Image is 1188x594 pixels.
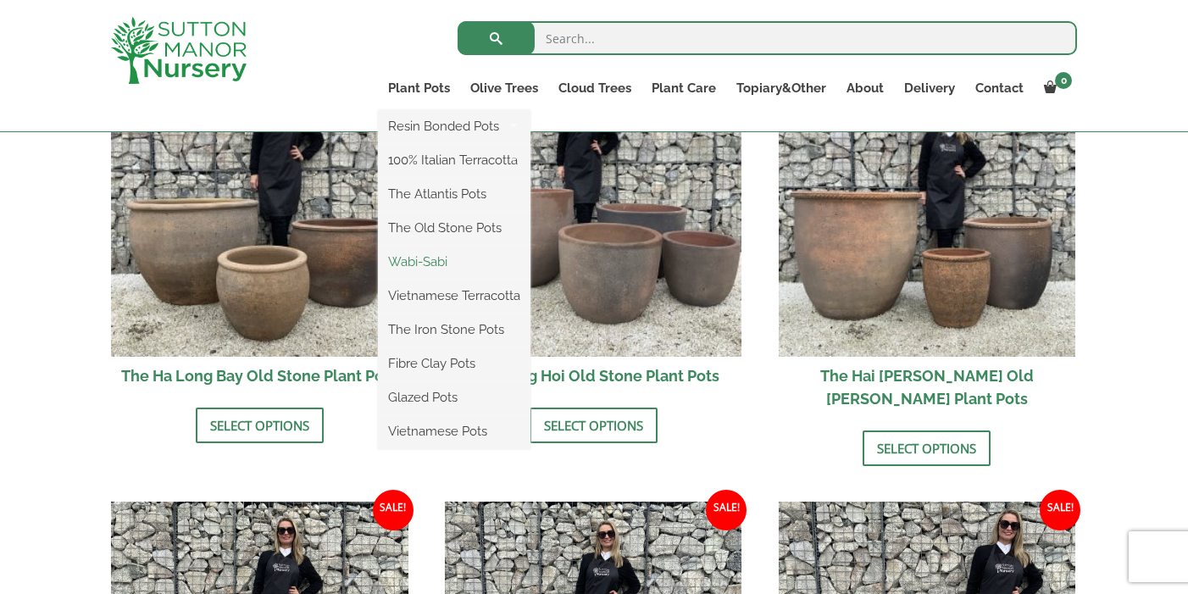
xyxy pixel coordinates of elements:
a: Plant Care [641,76,726,100]
h2: The Ha Long Bay Old Stone Plant Pots [111,357,408,395]
a: About [836,76,894,100]
img: The Hai Phong Old Stone Plant Pots [779,59,1076,357]
a: 100% Italian Terracotta [378,147,530,173]
img: The Dong Hoi Old Stone Plant Pots [445,59,742,357]
a: Plant Pots [378,76,460,100]
a: 0 [1034,76,1077,100]
span: Sale! [1040,490,1080,530]
h2: The Hai [PERSON_NAME] Old [PERSON_NAME] Plant Pots [779,357,1076,418]
a: Cloud Trees [548,76,641,100]
a: Sale! The Dong Hoi Old Stone Plant Pots [445,59,742,395]
a: The Old Stone Pots [378,215,530,241]
img: logo [111,17,247,84]
a: Glazed Pots [378,385,530,410]
a: The Atlantis Pots [378,181,530,207]
h2: The Dong Hoi Old Stone Plant Pots [445,357,742,395]
span: Sale! [706,490,747,530]
a: Select options for “The Hai Phong Old Stone Plant Pots” [863,430,991,466]
span: 0 [1055,72,1072,89]
a: The Iron Stone Pots [378,317,530,342]
a: Select options for “The Ha Long Bay Old Stone Plant Pots” [196,408,324,443]
a: Select options for “The Dong Hoi Old Stone Plant Pots” [530,408,658,443]
a: Fibre Clay Pots [378,351,530,376]
a: Resin Bonded Pots [378,114,530,139]
a: Sale! The Ha Long Bay Old Stone Plant Pots [111,59,408,395]
a: Topiary&Other [726,76,836,100]
a: Sale! The Hai [PERSON_NAME] Old [PERSON_NAME] Plant Pots [779,59,1076,418]
span: Sale! [373,490,414,530]
a: Vietnamese Pots [378,419,530,444]
a: Delivery [894,76,965,100]
input: Search... [458,21,1077,55]
img: The Ha Long Bay Old Stone Plant Pots [111,59,408,357]
a: Contact [965,76,1034,100]
a: Vietnamese Terracotta [378,283,530,308]
a: Olive Trees [460,76,548,100]
a: Wabi-Sabi [378,249,530,275]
